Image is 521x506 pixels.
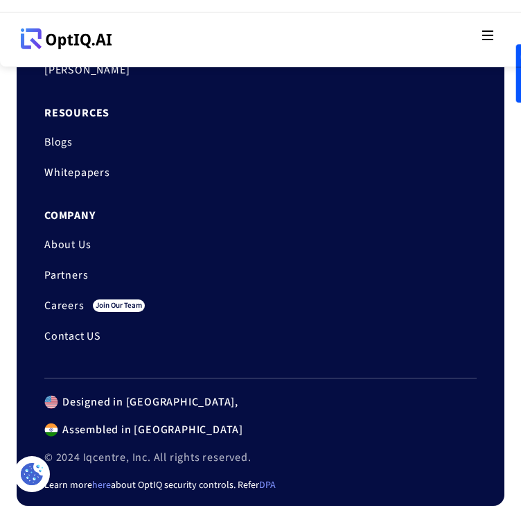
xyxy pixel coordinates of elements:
[44,478,477,492] div: Learn more about OptIQ security controls. Refer
[14,18,112,60] a: Webflow Homepage
[58,423,243,437] div: Assembled in [GEOGRAPHIC_DATA]
[44,106,110,120] a: Resources
[44,164,110,181] a: Whitepapers
[92,478,111,492] a: here
[44,297,85,314] a: Careers
[44,236,145,253] a: About Us
[259,478,276,492] a: DPA
[44,134,110,150] a: Blogs
[58,395,238,409] div: Designed in [GEOGRAPHIC_DATA],
[44,62,355,78] a: [PERSON_NAME]
[44,437,477,464] div: © 2024 Iqcentre, Inc. All rights reserved.
[44,267,145,283] a: Partners
[44,209,145,223] a: Company
[93,299,145,312] div: join our team
[44,328,145,344] a: Contact US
